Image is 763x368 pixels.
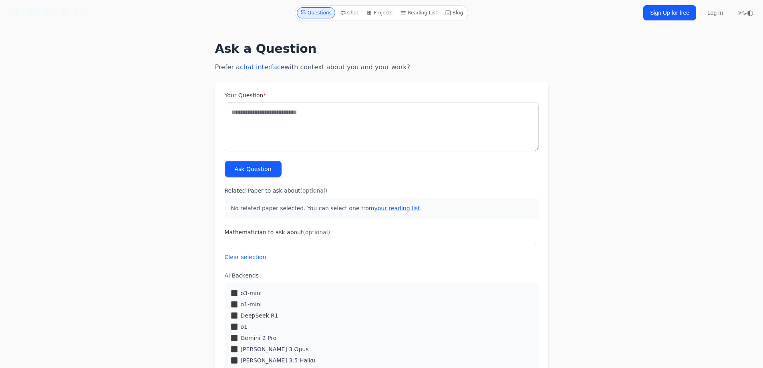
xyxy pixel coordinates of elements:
button: Ask Question [225,161,282,177]
a: Projects [363,7,396,18]
label: [PERSON_NAME] 3.5 Haiku [241,356,316,364]
a: chat interface [240,63,284,71]
label: o3-mini [241,289,262,297]
span: ◐ [747,9,753,16]
label: Related Paper to ask about [225,187,539,195]
label: o1-mini [241,300,262,308]
label: o1 [241,323,248,331]
a: Blog [442,7,467,18]
h1: Ask a Question [215,42,548,56]
label: Your Question [225,91,539,99]
label: Gemini 2 Pro [241,334,277,342]
a: Sign Up for free [643,5,696,20]
button: ◐ [737,5,753,21]
button: Clear selection [225,253,266,261]
p: Prefer a with context about you and your work? [215,62,548,72]
label: [PERSON_NAME] 3 Opus [241,345,309,353]
a: Log In [703,6,728,20]
a: Questions [297,7,335,18]
i: SU\G [6,7,37,19]
span: (optional) [300,187,328,194]
label: AI Backends [225,271,539,280]
label: Mathematician to ask about [225,228,539,236]
a: your reading list [374,205,420,211]
a: Reading List [397,7,441,18]
p: No related paper selected. You can select one from . [225,198,539,219]
a: Chat [337,7,362,18]
span: (optional) [303,229,330,235]
label: DeepSeek R1 [241,312,278,320]
i: /K·U [54,7,81,19]
a: SU\G(𝔸)/K·U [6,6,81,20]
